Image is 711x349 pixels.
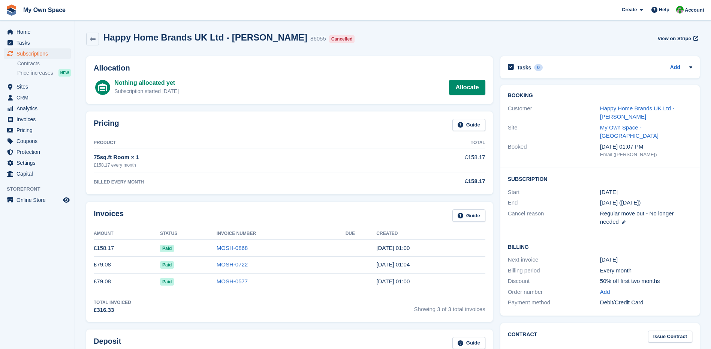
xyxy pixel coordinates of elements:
[94,209,124,222] h2: Invoices
[16,92,61,103] span: CRM
[670,63,680,72] a: Add
[4,136,71,146] a: menu
[508,243,692,250] h2: Billing
[376,245,410,251] time: 2025-07-19 00:00:15 UTC
[534,64,543,71] div: 0
[600,105,674,120] a: Happy Home Brands UK Ltd - [PERSON_NAME]
[600,151,692,158] div: Email ([PERSON_NAME])
[94,119,119,131] h2: Pricing
[217,261,248,268] a: MOSH-0722
[94,273,160,290] td: £79.08
[376,228,485,240] th: Created
[414,299,485,314] span: Showing 3 of 3 total invoices
[94,162,373,168] div: £158.17 every month
[94,153,373,162] div: 75sq.ft Room × 1
[508,256,600,264] div: Next invoice
[600,143,692,151] div: [DATE] 01:07 PM
[508,209,600,226] div: Cancel reason
[217,245,248,251] a: MOSH-0868
[600,210,674,225] span: Regular move out - No longer needed
[508,175,692,182] h2: Subscription
[16,168,61,179] span: Capital
[103,32,307,42] h2: Happy Home Brands UK Ltd - [PERSON_NAME]
[94,64,485,72] h2: Allocation
[4,27,71,37] a: menu
[217,228,346,240] th: Invoice Number
[648,331,692,343] a: Issue Contract
[508,331,537,343] h2: Contract
[4,114,71,125] a: menu
[508,298,600,307] div: Payment method
[376,261,410,268] time: 2025-06-19 00:04:41 UTC
[114,87,179,95] div: Subscription started [DATE]
[160,261,174,269] span: Paid
[4,103,71,114] a: menu
[94,306,131,314] div: £316.33
[4,158,71,168] a: menu
[508,277,600,286] div: Discount
[16,81,61,92] span: Sites
[114,78,179,87] div: Nothing allocated yet
[600,288,610,296] a: Add
[600,298,692,307] div: Debit/Credit Card
[600,199,641,206] span: [DATE] ([DATE])
[4,81,71,92] a: menu
[310,35,326,43] div: 86055
[600,277,692,286] div: 50% off first two months
[94,240,160,257] td: £158.17
[16,125,61,135] span: Pricing
[160,278,174,286] span: Paid
[94,299,131,306] div: Total Invoiced
[94,228,160,240] th: Amount
[373,149,485,173] td: £158.17
[16,48,61,59] span: Subscriptions
[654,32,700,45] a: View on Stripe
[622,6,637,14] span: Create
[376,278,410,284] time: 2025-05-19 00:00:17 UTC
[657,35,691,42] span: View on Stripe
[685,6,704,14] span: Account
[7,185,75,193] span: Storefront
[17,69,53,77] span: Price increases
[329,35,355,43] div: Cancelled
[517,64,531,71] h2: Tasks
[4,147,71,157] a: menu
[508,288,600,296] div: Order number
[508,188,600,197] div: Start
[16,147,61,157] span: Protection
[94,179,373,185] div: BILLED EVERY MONTH
[600,266,692,275] div: Every month
[4,195,71,205] a: menu
[16,38,61,48] span: Tasks
[373,177,485,186] div: £158.17
[17,69,71,77] a: Price increases NEW
[508,93,692,99] h2: Booking
[600,256,692,264] div: [DATE]
[94,256,160,273] td: £79.08
[346,228,377,240] th: Due
[508,266,600,275] div: Billing period
[16,103,61,114] span: Analytics
[659,6,669,14] span: Help
[600,188,618,197] time: 2025-05-19 00:00:00 UTC
[4,125,71,135] a: menu
[449,80,485,95] a: Allocate
[452,209,485,222] a: Guide
[16,136,61,146] span: Coupons
[4,48,71,59] a: menu
[217,278,248,284] a: MOSH-0577
[373,137,485,149] th: Total
[508,123,600,140] div: Site
[600,124,659,139] a: My Own Space - [GEOGRAPHIC_DATA]
[20,4,69,16] a: My Own Space
[17,60,71,67] a: Contracts
[508,199,600,207] div: End
[6,5,17,16] img: stora-icon-8386f47178a22dfd0bd8f6a31ec36ba5ce8667c1dd55bd0f319d3a0aa187defe.svg
[4,92,71,103] a: menu
[508,143,600,158] div: Booked
[4,168,71,179] a: menu
[62,196,71,205] a: Preview store
[16,27,61,37] span: Home
[16,195,61,205] span: Online Store
[58,69,71,77] div: NEW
